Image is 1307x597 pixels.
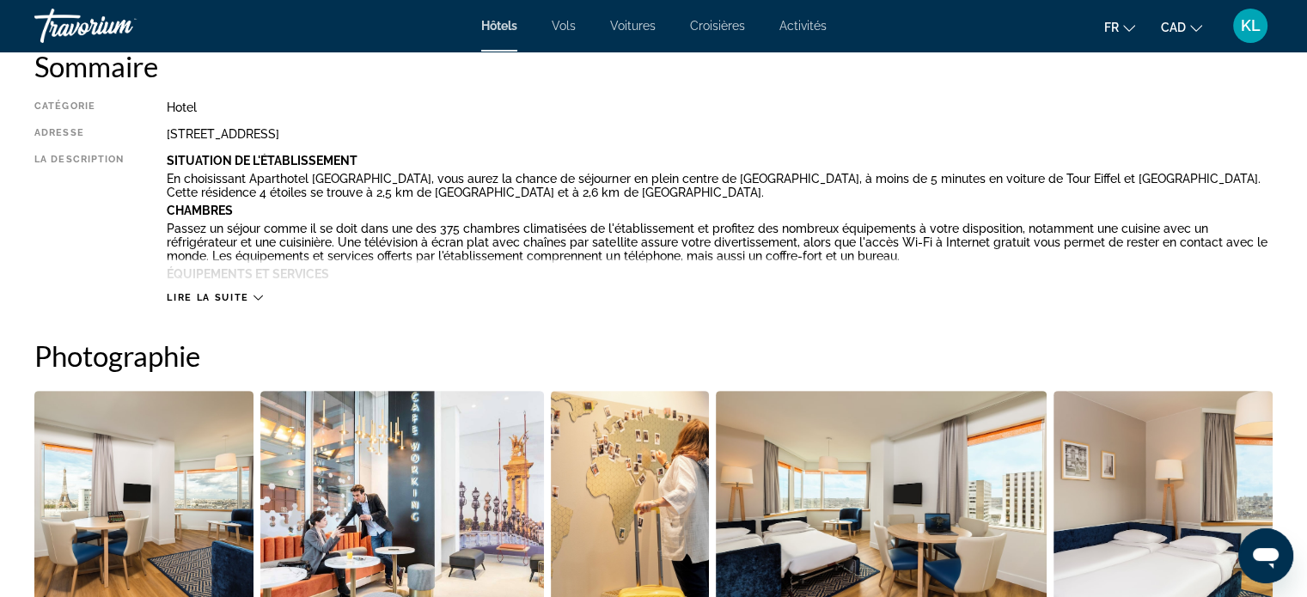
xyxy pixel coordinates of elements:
div: Catégorie [34,101,124,114]
a: Vols [552,19,576,33]
a: Activités [779,19,827,33]
b: Situation De L'établissement [167,154,357,168]
span: KL [1241,17,1261,34]
span: CAD [1161,21,1186,34]
button: Change currency [1161,15,1202,40]
button: User Menu [1228,8,1273,44]
a: Croisières [690,19,745,33]
h2: Photographie [34,338,1273,373]
span: fr [1104,21,1119,34]
p: En choisissant Aparthotel [GEOGRAPHIC_DATA], vous aurez la chance de séjourner en plein centre de... [167,172,1273,199]
div: La description [34,154,124,283]
button: Change language [1104,15,1135,40]
iframe: Bouton de lancement de la fenêtre de messagerie [1238,528,1293,583]
div: Hotel [167,101,1273,114]
b: Chambres [167,204,233,217]
button: Lire la suite [167,291,262,304]
a: Voitures [610,19,656,33]
div: [STREET_ADDRESS] [167,127,1273,141]
h2: Sommaire [34,49,1273,83]
div: Adresse [34,127,124,141]
a: Travorium [34,3,206,48]
a: Hôtels [481,19,517,33]
p: Passez un séjour comme il se doit dans une des 375 chambres climatisées de l'établissement et pro... [167,222,1273,263]
span: Lire la suite [167,292,248,303]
